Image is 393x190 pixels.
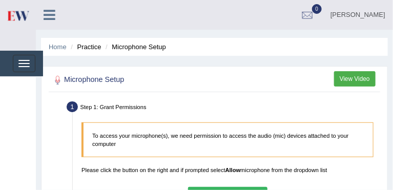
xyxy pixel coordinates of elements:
h2: Microphone Setup [51,74,254,87]
li: Practice [68,42,101,52]
b: Allow [225,167,240,173]
p: Please click the button on the right and if prompted select microphone from the dropdown list [81,166,374,174]
button: View Video [334,71,376,86]
a: Home [49,43,67,51]
span: 0 [312,4,322,14]
p: To access your microphone(s), we need permission to access the audio (mic) devices attached to yo... [92,132,364,148]
div: Step 1: Grant Permissions [63,99,384,118]
li: Microphone Setup [103,42,166,52]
